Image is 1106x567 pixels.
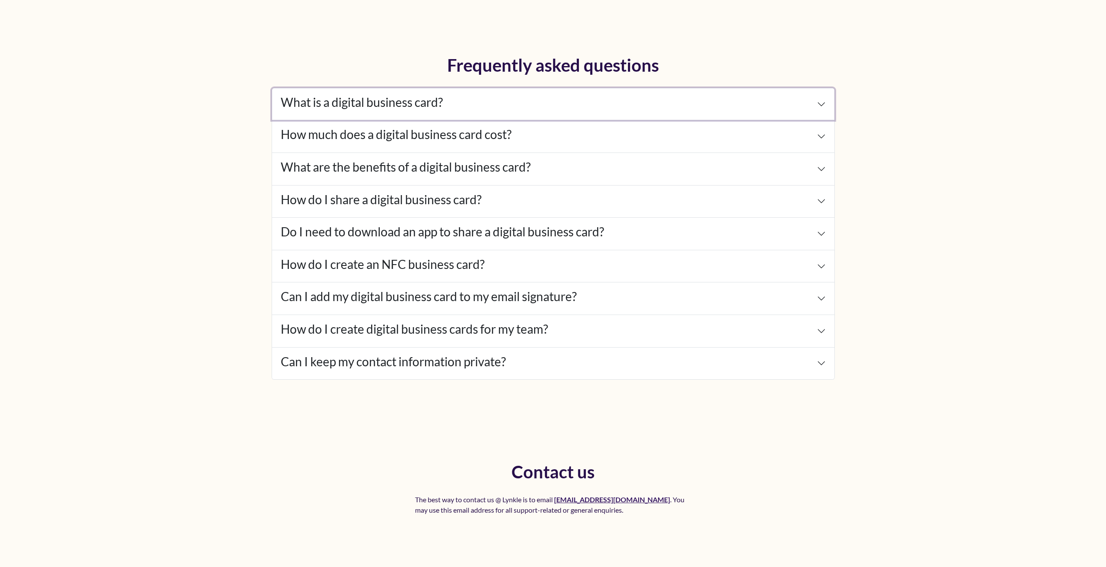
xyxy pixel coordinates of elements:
[281,289,577,304] h4: Can I add my digital business card to my email signature?
[272,56,835,81] h2: Frequently asked questions
[554,495,670,504] a: [EMAIL_ADDRESS][DOMAIN_NAME]
[415,494,691,515] p: The best way to contact us @ Lynkle is to email . You may use this email address for all support-...
[272,282,834,315] button: Can I add my digital business card to my email signature?
[272,218,834,250] button: Do I need to download an app to share a digital business card?
[272,120,834,153] button: How much does a digital business card cost?
[272,250,834,282] button: How do I create an NFC business card?
[272,88,834,120] button: What is a digital business card?
[281,257,485,272] h4: How do I create an NFC business card?
[272,348,834,380] button: Can I keep my contact information private?
[281,95,443,110] h4: What is a digital business card?
[281,355,506,369] h4: Can I keep my contact information private?
[415,463,691,487] h2: Contact us
[281,192,482,207] h4: How do I share a digital business card?
[272,315,834,347] button: How do I create digital business cards for my team?
[272,153,834,185] button: What are the benefits of a digital business card?
[281,127,511,142] h4: How much does a digital business card cost?
[281,160,531,175] h4: What are the benefits of a digital business card?
[281,322,548,337] h4: How do I create digital business cards for my team?
[281,225,604,239] h4: Do I need to download an app to share a digital business card?
[272,186,834,218] button: How do I share a digital business card?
